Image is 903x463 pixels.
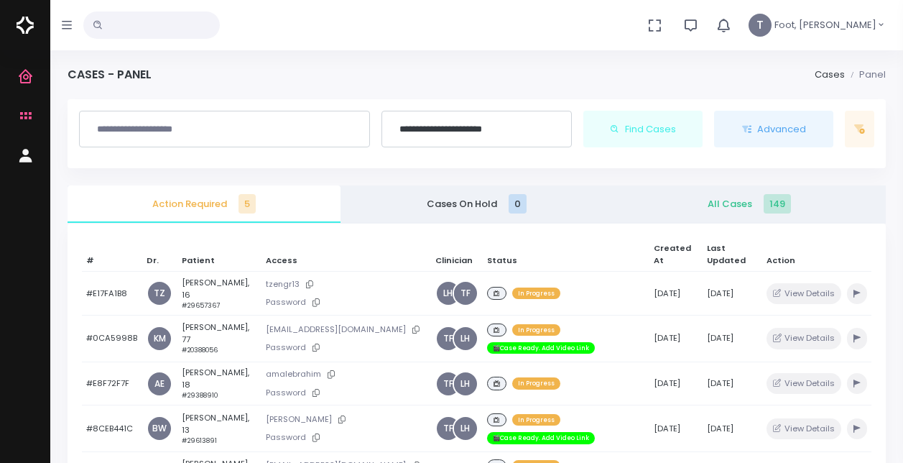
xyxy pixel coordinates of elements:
[454,327,477,350] a: LH
[767,328,841,349] button: View Details
[512,324,560,336] span: In Progress
[764,194,791,214] span: 149
[845,68,886,82] li: Panel
[774,18,876,32] span: Foot, [PERSON_NAME]
[266,322,426,337] p: [EMAIL_ADDRESS][DOMAIN_NAME]
[177,316,261,362] td: [PERSON_NAME], 77
[714,111,833,148] button: Advanced
[82,405,142,452] td: #8CEB441C
[583,111,703,148] button: Find Cases
[512,414,560,426] span: In Progress
[177,238,261,272] th: Patient
[767,418,841,439] button: View Details
[454,417,477,440] a: LH
[454,372,477,395] a: LH
[487,432,595,444] span: 🎬Case Ready. Add Video Link
[82,238,142,272] th: #
[82,362,142,405] td: #E8F72F7F
[762,238,871,272] th: Action
[82,272,142,316] td: #E17FA1B8
[703,238,762,272] th: Last Updated
[266,295,426,310] p: Password
[454,282,477,305] a: TF
[815,68,845,81] a: Cases
[182,391,218,400] small: #29388910
[266,385,426,400] p: Password
[437,282,460,305] a: LH
[509,194,527,214] span: 0
[148,372,171,395] a: AE
[17,10,34,40] img: Logo Horizontal
[239,194,256,214] span: 5
[430,238,483,272] th: Clinician
[437,327,460,350] a: TF
[654,423,680,434] span: [DATE]
[437,417,460,440] a: TF
[512,377,560,389] span: In Progress
[148,417,171,440] a: BW
[767,373,841,394] button: View Details
[654,288,680,299] span: [DATE]
[487,342,595,354] span: 🎬Case Ready. Add Video Link
[148,327,171,350] a: KM
[142,238,177,272] th: Dr.
[177,405,261,452] td: [PERSON_NAME], 13
[177,362,261,405] td: [PERSON_NAME], 18
[352,197,602,211] span: Cases On Hold
[182,301,220,310] small: #29657367
[707,288,733,299] span: [DATE]
[266,277,426,292] p: tzengr13
[182,346,218,354] small: #20388056
[707,332,733,344] span: [DATE]
[68,68,152,81] h4: Cases - Panel
[654,332,680,344] span: [DATE]
[177,272,261,316] td: [PERSON_NAME], 16
[261,238,430,272] th: Access
[266,430,426,445] p: Password
[266,367,426,382] p: amalebrahim
[266,412,426,427] p: [PERSON_NAME]
[483,238,649,272] th: Status
[437,372,460,395] a: TF
[749,14,772,37] span: T
[82,316,142,362] td: #0CA5998B
[767,283,841,304] button: View Details
[148,282,171,305] a: TZ
[512,288,560,299] span: In Progress
[266,340,426,355] p: Password
[79,197,329,211] span: Action Required
[654,377,680,389] span: [DATE]
[707,423,733,434] span: [DATE]
[182,436,217,445] small: #29613891
[707,377,733,389] span: [DATE]
[624,197,874,211] span: All Cases
[649,238,703,272] th: Created At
